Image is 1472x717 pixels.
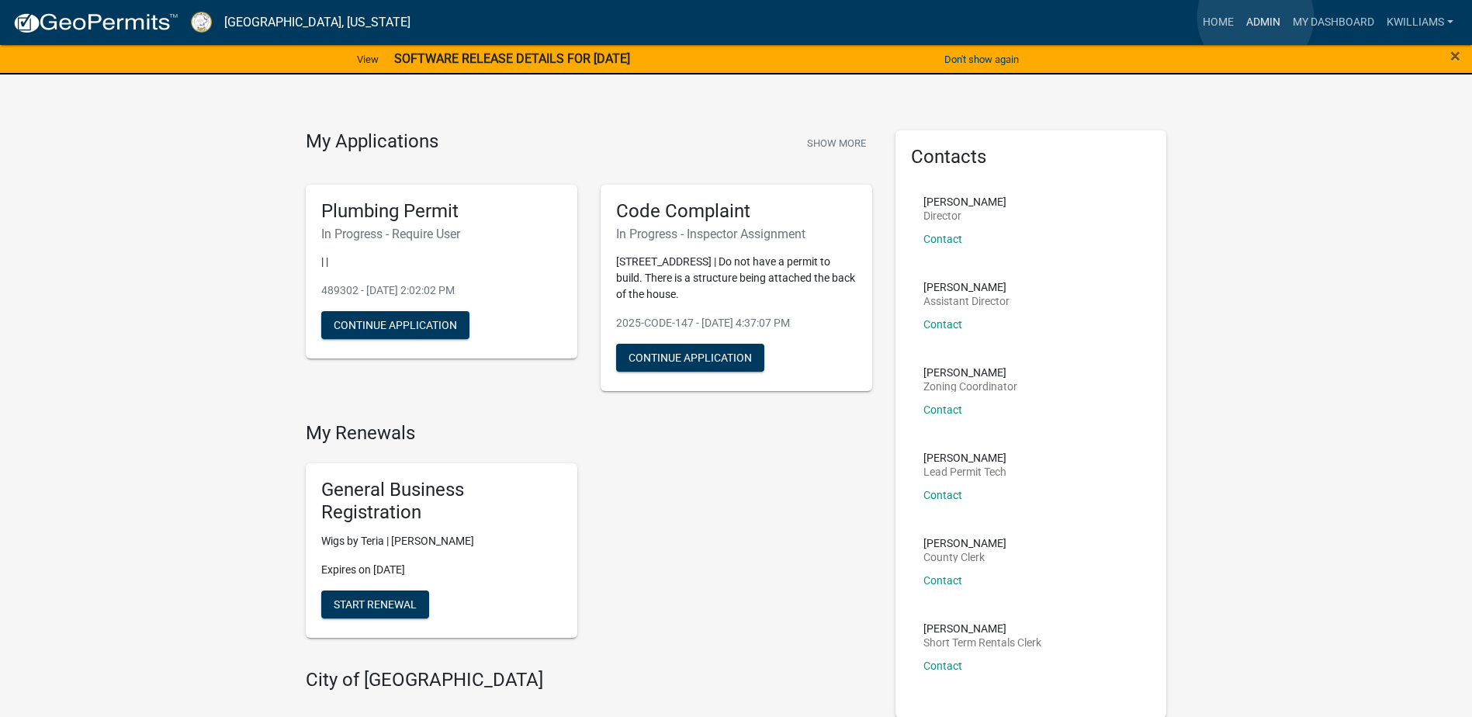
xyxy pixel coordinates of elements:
h4: My Renewals [306,422,872,445]
p: Short Term Rentals Clerk [923,637,1041,648]
p: [PERSON_NAME] [923,196,1006,207]
h6: In Progress - Require User [321,227,562,241]
p: [PERSON_NAME] [923,282,1010,293]
p: Lead Permit Tech [923,466,1006,477]
a: kwilliams [1380,8,1460,37]
a: [GEOGRAPHIC_DATA], [US_STATE] [224,9,410,36]
p: Assistant Director [923,296,1010,307]
a: Admin [1240,8,1287,37]
button: Show More [801,130,872,156]
button: Don't show again [938,47,1025,72]
h5: Plumbing Permit [321,200,562,223]
h4: City of [GEOGRAPHIC_DATA] [306,669,872,691]
h5: Contacts [911,146,1152,168]
h5: General Business Registration [321,479,562,524]
p: [PERSON_NAME] [923,367,1017,378]
p: | | [321,254,562,270]
a: View [351,47,385,72]
h5: Code Complaint [616,200,857,223]
a: Contact [923,318,962,331]
span: × [1450,45,1460,67]
p: County Clerk [923,552,1006,563]
p: Expires on [DATE] [321,562,562,578]
a: Contact [923,660,962,672]
button: Continue Application [616,344,764,372]
p: [PERSON_NAME] [923,452,1006,463]
strong: SOFTWARE RELEASE DETAILS FOR [DATE] [394,51,630,66]
a: Home [1197,8,1240,37]
a: Contact [923,404,962,416]
a: My Dashboard [1287,8,1380,37]
a: Contact [923,489,962,501]
img: Putnam County, Georgia [191,12,212,33]
p: 2025-CODE-147 - [DATE] 4:37:07 PM [616,315,857,331]
p: [PERSON_NAME] [923,538,1006,549]
wm-registration-list-section: My Renewals [306,422,872,649]
p: Zoning Coordinator [923,381,1017,392]
h4: My Applications [306,130,438,154]
p: [PERSON_NAME] [923,623,1041,634]
h6: In Progress - Inspector Assignment [616,227,857,241]
span: Start Renewal [334,597,417,610]
button: Continue Application [321,311,469,339]
p: 489302 - [DATE] 2:02:02 PM [321,282,562,299]
button: Close [1450,47,1460,65]
p: [STREET_ADDRESS] | Do not have a permit to build. There is a structure being attached the back of... [616,254,857,303]
button: Start Renewal [321,591,429,618]
p: Director [923,210,1006,221]
p: Wigs by Teria | [PERSON_NAME] [321,533,562,549]
a: Contact [923,574,962,587]
a: Contact [923,233,962,245]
